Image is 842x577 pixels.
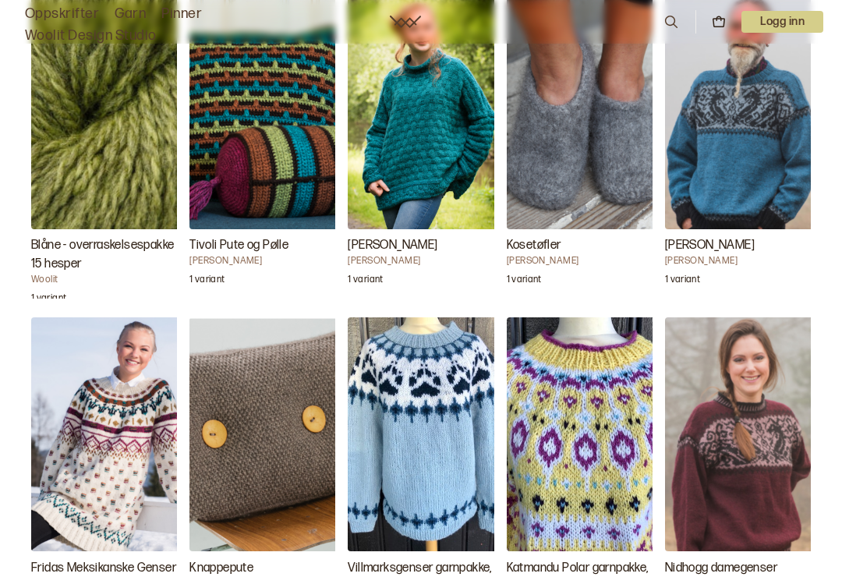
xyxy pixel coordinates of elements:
[665,317,821,551] img: Kari HestnesNidhogg damegenser
[189,317,345,551] img: Berit LøkkenKnappepute
[31,292,66,308] p: 1 variant
[161,3,202,25] a: Pinner
[189,274,225,289] p: 1 variant
[31,274,187,286] h4: Woolit
[741,11,823,33] p: Logg inn
[25,3,99,25] a: Oppskrifter
[31,317,187,551] img: Kari HestnesFridas Meksikanske Genser
[25,25,157,47] a: Woolit Design Studio
[189,236,345,255] h3: Tivoli Pute og Pølle
[390,16,421,28] a: Woolit
[507,255,663,267] h4: [PERSON_NAME]
[348,317,504,551] img: Linka NeumannVillmarksgenser garnpakke, designet av Linka Neumann
[665,236,821,255] h3: [PERSON_NAME]
[665,274,700,289] p: 1 variant
[507,274,542,289] p: 1 variant
[507,236,663,255] h3: Kosetøfler
[665,255,821,267] h4: [PERSON_NAME]
[348,255,504,267] h4: [PERSON_NAME]
[348,274,383,289] p: 1 variant
[507,317,663,551] img: Linka NeumannKatmandu Polar garnpakke, designet av Linka Neumann
[115,3,146,25] a: Garn
[348,236,504,255] h3: [PERSON_NAME]
[189,255,345,267] h4: [PERSON_NAME]
[31,236,187,274] h3: Blåne - overraskelsespakke 15 hesper
[741,11,823,33] button: User dropdown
